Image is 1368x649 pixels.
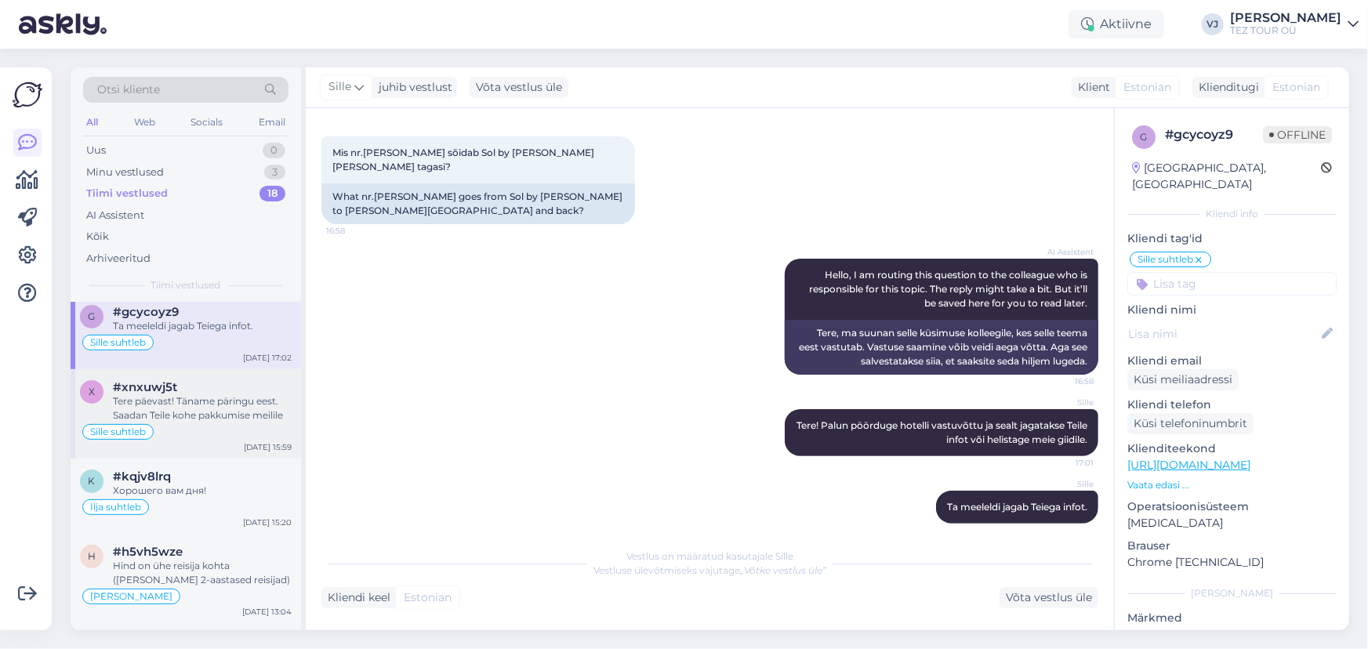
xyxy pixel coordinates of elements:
span: Offline [1263,126,1332,143]
span: Estonian [404,589,452,606]
i: „Võtke vestlus üle” [740,564,826,576]
div: # gcycoyz9 [1165,125,1263,144]
div: Kliendi info [1127,207,1337,221]
div: Uus [86,143,106,158]
span: 16:58 [326,225,385,237]
div: VJ [1202,13,1224,35]
span: #h5vh5wze [113,545,183,559]
div: Ta meeleldi jagab Teiega infot. [113,319,292,333]
span: #gcycoyz9 [113,305,179,319]
div: juhib vestlust [372,79,452,96]
a: [URL][DOMAIN_NAME] [1127,458,1250,472]
img: Askly Logo [13,80,42,110]
span: Sille suhtleb [90,338,146,347]
a: [PERSON_NAME]TEZ TOUR OÜ [1230,12,1359,37]
span: Mis nr.[PERSON_NAME] sõidab Sol by [PERSON_NAME] [PERSON_NAME] tagasi? [332,147,597,172]
div: What nr.[PERSON_NAME] goes from Sol by [PERSON_NAME] to [PERSON_NAME][GEOGRAPHIC_DATA] and back? [321,183,635,224]
span: Estonian [1272,79,1320,96]
div: Võta vestlus üle [1000,587,1098,608]
span: 17:02 [1035,524,1094,536]
p: Kliendi nimi [1127,302,1337,318]
span: AI Assistent [1035,246,1094,258]
span: Otsi kliente [97,82,160,98]
p: Operatsioonisüsteem [1127,499,1337,515]
p: Kliendi telefon [1127,397,1337,413]
input: Lisa tag [1127,272,1337,295]
span: Estonian [1123,79,1171,96]
span: g [1141,131,1148,143]
div: Klient [1072,79,1110,96]
span: Hello, I am routing this question to the colleague who is responsible for this topic. The reply m... [809,269,1090,309]
p: Klienditeekond [1127,441,1337,457]
div: Хорошего вам дня! [113,484,292,498]
span: Sille suhtleb [1138,255,1193,264]
span: 17:01 [1035,457,1094,469]
div: Kõik [86,229,109,245]
div: Socials [187,112,226,132]
div: Küsi meiliaadressi [1127,369,1239,390]
div: [PERSON_NAME] [1230,12,1341,24]
div: 3 [264,165,285,180]
div: [DATE] 15:20 [243,517,292,528]
p: Kliendi tag'id [1127,230,1337,247]
div: Kliendi keel [321,589,390,606]
div: [DATE] 17:02 [243,352,292,364]
div: Klienditugi [1192,79,1259,96]
div: 0 [263,143,285,158]
p: Brauser [1127,538,1337,554]
span: Vestlus on määratud kasutajale Sille [626,550,793,562]
span: h [88,550,96,562]
div: Minu vestlused [86,165,164,180]
span: #xnxuwj5t [113,380,177,394]
div: Küsi telefoninumbrit [1127,413,1254,434]
div: [DATE] 15:59 [244,441,292,453]
span: Sille [1035,478,1094,490]
span: Vestluse ülevõtmiseks vajutage [593,564,826,576]
div: 18 [259,186,285,201]
div: Aktiivne [1069,10,1164,38]
p: Chrome [TECHNICAL_ID] [1127,554,1337,571]
span: Tere! Palun pöörduge hotelli vastuvõttu ja sealt jagatakse Teile infot või helistage meie giidile. [796,419,1090,445]
span: g [89,310,96,322]
div: Tere, ma suunan selle küsimuse kolleegile, kes selle teema eest vastutab. Vastuse saamine võib ve... [785,320,1098,375]
div: All [83,112,101,132]
span: Sille [1035,397,1094,408]
span: Ta meeleldi jagab Teiega infot. [947,501,1087,513]
span: Ilja suhtleb [90,502,141,512]
span: k [89,475,96,487]
span: Tiimi vestlused [151,278,221,292]
div: Tere päevast! Täname päringu eest. Saadan Teile kohe pakkumise meilile [113,394,292,422]
div: [GEOGRAPHIC_DATA], [GEOGRAPHIC_DATA] [1132,160,1321,193]
span: [PERSON_NAME] [90,592,172,601]
p: [MEDICAL_DATA] [1127,515,1337,531]
span: 16:58 [1035,375,1094,387]
div: Arhiveeritud [86,251,151,266]
input: Lisa nimi [1128,325,1319,343]
p: Kliendi email [1127,353,1337,369]
div: Hind on ühe reisija kohta ([PERSON_NAME] 2-aastased reisijad) [113,559,292,587]
div: Web [131,112,158,132]
div: Tiimi vestlused [86,186,168,201]
div: Võta vestlus üle [470,77,568,98]
span: Sille suhtleb [90,427,146,437]
span: x [89,386,95,397]
div: AI Assistent [86,208,144,223]
div: Email [256,112,288,132]
p: Märkmed [1127,610,1337,626]
div: [PERSON_NAME] [1127,586,1337,600]
span: #kqjv8lrq [113,470,171,484]
div: [DATE] 13:04 [242,606,292,618]
span: Sille [328,78,351,96]
div: TEZ TOUR OÜ [1230,24,1341,37]
p: Vaata edasi ... [1127,478,1337,492]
